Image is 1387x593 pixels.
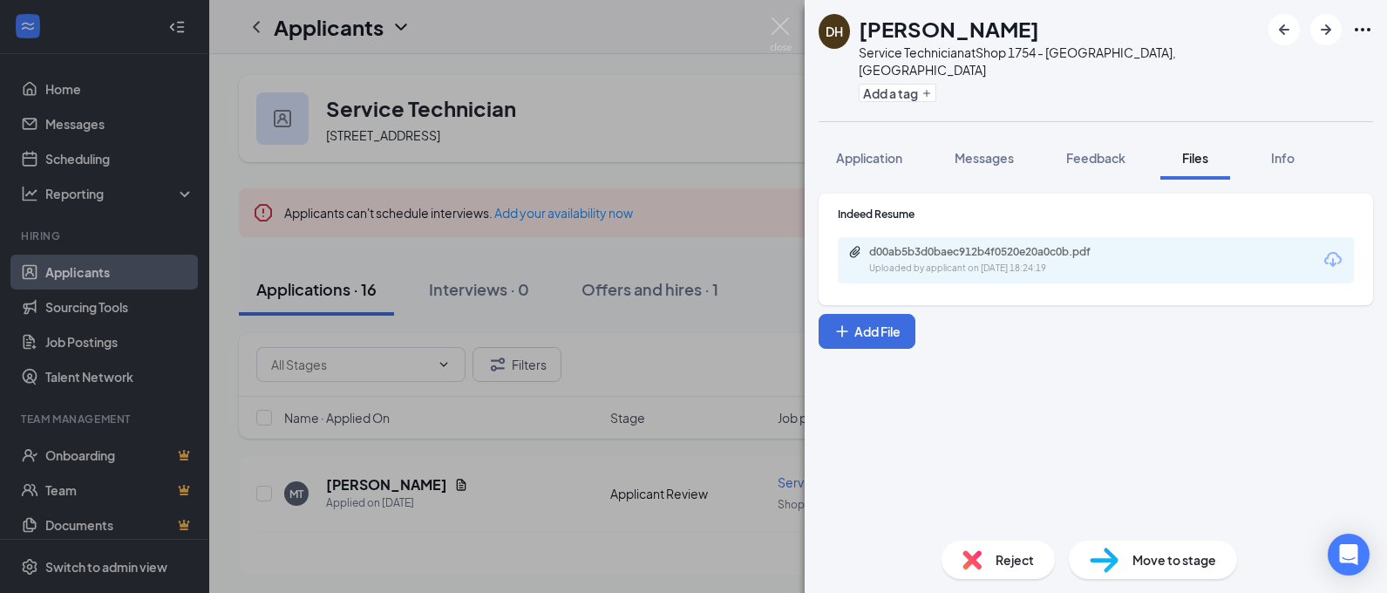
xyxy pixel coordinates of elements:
h1: [PERSON_NAME] [859,14,1039,44]
span: Reject [996,550,1034,569]
span: Move to stage [1132,550,1216,569]
div: Uploaded by applicant on [DATE] 18:24:19 [869,262,1131,276]
a: Paperclipd00ab5b3d0baec912b4f0520e20a0c0b.pdfUploaded by applicant on [DATE] 18:24:19 [848,245,1131,276]
svg: Paperclip [848,245,862,259]
svg: Plus [833,323,851,340]
div: Service Technician at Shop 1754 - [GEOGRAPHIC_DATA], [GEOGRAPHIC_DATA] [859,44,1260,78]
span: Application [836,150,902,166]
div: Open Intercom Messenger [1328,534,1370,576]
svg: Download [1322,249,1343,270]
span: Info [1271,150,1295,166]
span: Feedback [1066,150,1125,166]
svg: Plus [921,88,932,99]
button: ArrowLeftNew [1268,14,1300,45]
button: ArrowRight [1310,14,1342,45]
svg: ArrowLeftNew [1274,19,1295,40]
svg: ArrowRight [1316,19,1336,40]
div: d00ab5b3d0baec912b4f0520e20a0c0b.pdf [869,245,1113,259]
svg: Ellipses [1352,19,1373,40]
span: Messages [955,150,1014,166]
button: Add FilePlus [819,314,915,349]
div: Indeed Resume [838,207,1354,222]
button: PlusAdd a tag [859,84,936,102]
span: Files [1182,150,1208,166]
div: DH [826,23,843,40]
